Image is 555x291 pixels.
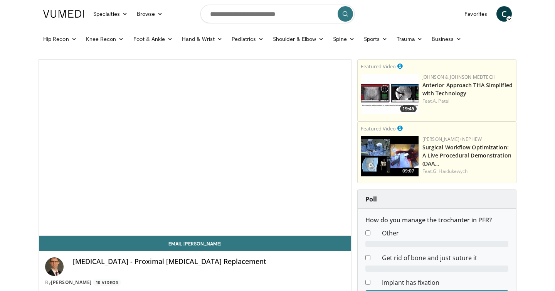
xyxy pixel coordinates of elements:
[361,136,419,176] a: 09:07
[422,144,511,167] a: Surgical Workflow Optimization: A Live Procedural Demonstration (DAA…
[81,31,129,47] a: Knee Recon
[45,257,64,276] img: Avatar
[268,31,328,47] a: Shoulder & Elbow
[39,31,81,47] a: Hip Recon
[422,98,513,105] div: Feat.
[422,74,496,80] a: Johnson & Johnson MedTech
[39,236,351,251] a: Email [PERSON_NAME]
[400,167,417,174] span: 09:07
[422,168,513,175] div: Feat.
[365,217,508,224] h6: How do you manage the trochanter in PFR?
[93,279,121,286] a: 10 Videos
[376,228,514,238] dd: Other
[328,31,359,47] a: Spine
[392,31,427,47] a: Trauma
[365,195,377,203] strong: Poll
[361,125,396,132] small: Featured Video
[43,10,84,18] img: VuMedi Logo
[376,278,514,287] dd: Implant has fixation
[361,74,419,114] img: 06bb1c17-1231-4454-8f12-6191b0b3b81a.150x105_q85_crop-smart_upscale.jpg
[433,168,468,174] a: G. Haidukewych
[129,31,178,47] a: Foot & Ankle
[73,257,345,266] h4: [MEDICAL_DATA] - Proximal [MEDICAL_DATA] Replacement
[227,31,268,47] a: Pediatrics
[361,63,396,70] small: Featured Video
[496,6,512,22] a: C
[39,60,351,236] video-js: Video Player
[400,105,417,112] span: 19:45
[177,31,227,47] a: Hand & Wrist
[361,136,419,176] img: bcfc90b5-8c69-4b20-afee-af4c0acaf118.150x105_q85_crop-smart_upscale.jpg
[132,6,168,22] a: Browse
[89,6,132,22] a: Specialties
[460,6,492,22] a: Favorites
[376,253,514,262] dd: Get rid of bone and just suture it
[200,5,355,23] input: Search topics, interventions
[51,279,92,286] a: [PERSON_NAME]
[433,98,449,104] a: A. Patel
[45,279,345,286] div: By
[359,31,392,47] a: Sports
[422,136,482,142] a: [PERSON_NAME]+Nephew
[361,74,419,114] a: 19:45
[422,81,513,97] a: Anterior Approach THA Simplified with Technology
[427,31,466,47] a: Business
